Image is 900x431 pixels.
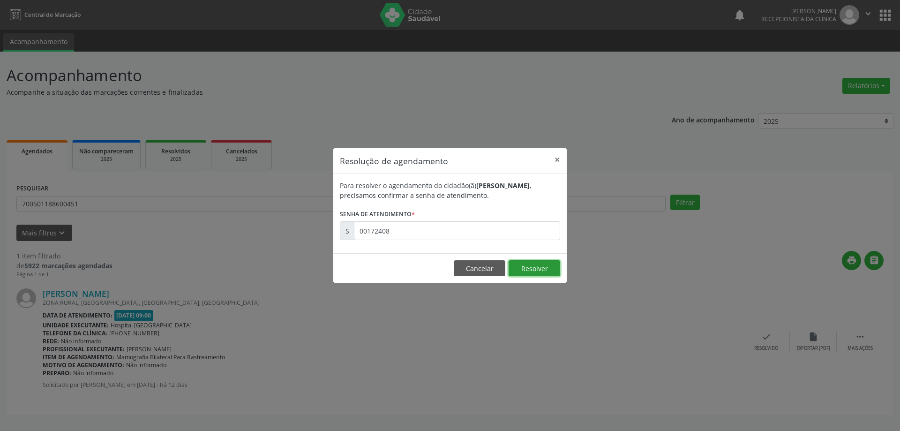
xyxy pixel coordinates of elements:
[476,181,530,190] b: [PERSON_NAME]
[340,155,448,167] h5: Resolução de agendamento
[509,260,560,276] button: Resolver
[340,207,415,221] label: Senha de atendimento
[454,260,505,276] button: Cancelar
[340,221,354,240] div: S
[548,148,567,171] button: Close
[340,181,560,200] div: Para resolver o agendamento do cidadão(ã) , precisamos confirmar a senha de atendimento.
